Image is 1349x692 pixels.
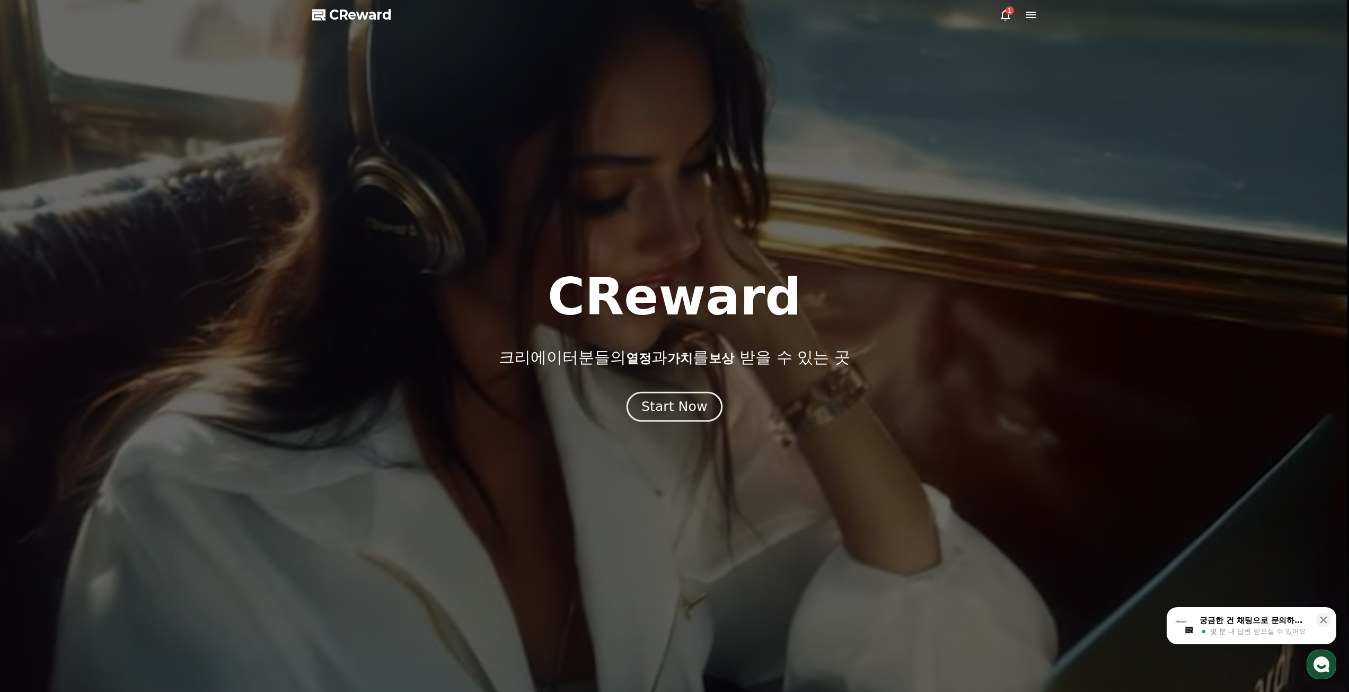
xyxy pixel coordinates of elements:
span: 홈 [33,352,40,361]
span: 대화 [97,353,110,361]
span: CReward [329,6,392,23]
p: 크리에이터분들의 과 를 받을 수 있는 곳 [499,348,850,367]
a: Start Now [629,403,720,413]
div: 1 [1006,6,1014,15]
h1: CReward [548,271,801,322]
a: 대화 [70,336,137,363]
a: 홈 [3,336,70,363]
a: 1 [999,8,1012,21]
button: Start Now [627,391,722,422]
span: 보상 [709,351,734,366]
a: CReward [312,6,392,23]
span: 열정 [626,351,651,366]
span: 가치 [667,351,693,366]
a: 설정 [137,336,204,363]
span: 설정 [164,352,177,361]
div: Start Now [641,398,707,416]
